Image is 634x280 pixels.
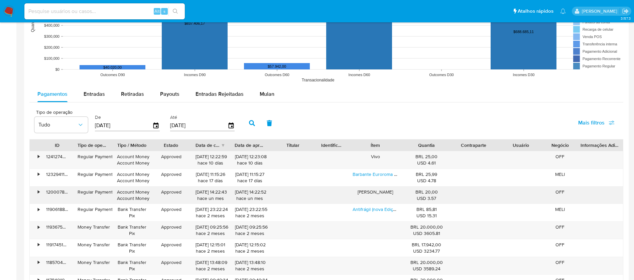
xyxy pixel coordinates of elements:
[582,8,620,14] p: weverton.gomes@mercadopago.com.br
[622,8,629,15] a: Sair
[163,8,165,14] span: s
[621,16,631,21] span: 3.157.3
[518,8,553,15] span: Atalhos rápidos
[560,8,566,14] a: Notificações
[168,7,182,16] button: search-icon
[24,7,185,16] input: Pesquise usuários ou casos...
[154,8,160,14] span: Alt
